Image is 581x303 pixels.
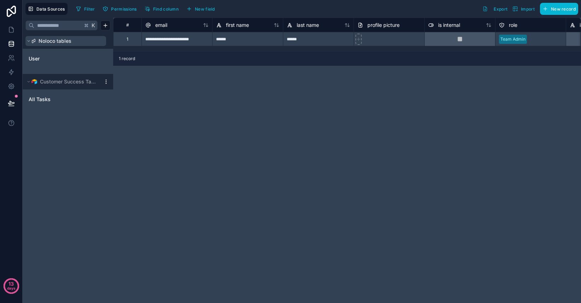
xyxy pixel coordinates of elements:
span: is internal [438,22,460,29]
span: Filter [84,6,95,12]
a: New record [537,3,578,15]
span: last name [297,22,319,29]
div: # [119,22,136,28]
a: User [29,55,86,62]
span: Find column [153,6,179,12]
span: Noloco tables [39,37,71,45]
span: Customer Success Tasks [40,78,97,85]
p: 13 [8,280,14,287]
button: Noloco tables [25,36,106,46]
div: All Tasks [25,94,110,105]
span: first name [226,22,249,29]
span: email [155,22,167,29]
button: Permissions [100,4,139,14]
span: K [91,23,96,28]
span: role [509,22,517,29]
div: 1 [127,36,128,42]
a: Permissions [100,4,142,14]
span: 1 record [119,56,135,62]
span: Export [494,6,507,12]
button: New record [540,3,578,15]
span: User [29,55,40,62]
button: Find column [142,4,181,14]
div: Team Admin [500,36,525,42]
button: Import [510,3,537,15]
a: All Tasks [29,96,93,103]
img: Airtable Logo [31,79,37,85]
span: New field [195,6,215,12]
span: New record [551,6,576,12]
button: New field [184,4,217,14]
span: profile picture [367,22,400,29]
button: Export [480,3,510,15]
button: Data Sources [25,3,68,15]
span: Import [521,6,535,12]
span: All Tasks [29,96,51,103]
span: Data Sources [36,6,65,12]
button: Filter [73,4,98,14]
div: User [25,53,110,64]
button: Airtable LogoCustomer Success Tasks [25,77,100,87]
p: days [7,283,16,293]
span: Permissions [111,6,136,12]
